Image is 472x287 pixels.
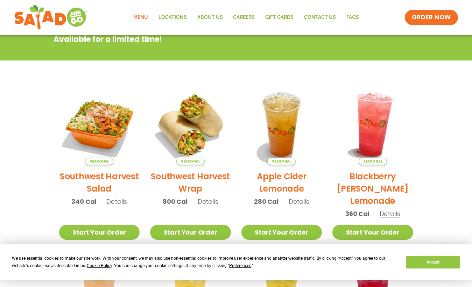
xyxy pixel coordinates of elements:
a: Contact Us [299,9,341,26]
a: GIFT CARDS [260,9,299,26]
nav: Menu [128,9,365,26]
a: Locations [153,9,192,26]
h2: Blackberry [PERSON_NAME] Lemonade [332,170,413,207]
p: Available for a limited time! [54,34,362,45]
a: Start Your Order [150,225,231,240]
img: new-SAG-logo-768×292 [14,3,88,31]
div: We use essential cookies to make our site work. With your consent, we may also use non-essential ... [12,255,397,270]
span: Preferences [229,263,251,268]
h2: Southwest Harvest Salad [59,170,140,195]
span: 360 Cal [345,209,369,218]
span: 280 Cal [254,197,279,206]
span: ORDER NOW [412,13,451,22]
img: Product photo for Southwest Harvest Wrap [150,84,231,165]
span: 800 Cal [163,197,188,206]
a: FAQs [341,9,365,26]
span: Seasonal [267,158,296,165]
a: Menu [128,9,153,26]
a: About Us [192,9,228,26]
img: Product photo for Apple Cider Lemonade [241,84,322,165]
a: Start Your Order [332,225,413,240]
a: Careers [228,9,260,26]
span: Details [106,197,127,206]
span: Seasonal [359,158,387,165]
a: ORDER NOW [405,10,458,25]
span: Details [198,197,218,206]
h2: Southwest Harvest Wrap [150,170,231,195]
span: Seasonal [176,158,205,165]
span: Cookie Policy [87,263,112,268]
button: Accept [406,256,460,268]
span: Seasonal [85,158,113,165]
a: Start Your Order [59,225,140,240]
img: Product photo for Blackberry Bramble Lemonade [325,77,420,172]
img: Product photo for Southwest Harvest Salad [59,84,140,165]
span: Details [380,209,400,218]
span: Details [289,197,309,206]
h2: Apple Cider Lemonade [241,170,322,195]
a: Start Your Order [241,225,322,240]
span: 340 Cal [72,197,97,206]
